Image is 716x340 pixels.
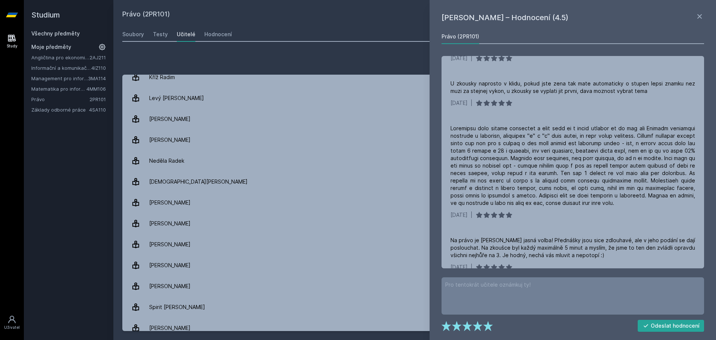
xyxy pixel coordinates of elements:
div: Kříž Radim [149,70,175,85]
div: Study [7,43,18,49]
a: [PERSON_NAME] 1 hodnocení 5.0 [122,255,707,276]
div: Na právo je [PERSON_NAME] jasná volba! Přednášky jsou sice zdlouhavé, ale v jeho podání se dají p... [450,237,695,259]
div: | [471,211,472,219]
div: [DATE] [450,263,468,271]
div: [PERSON_NAME] [149,279,191,294]
a: Uživatel [1,311,22,334]
a: [PERSON_NAME] 1 hodnocení 5.0 [122,276,707,297]
a: 2AJ211 [89,54,106,60]
div: Hodnocení [204,31,232,38]
span: Moje předměty [31,43,71,51]
div: [DATE] [450,211,468,219]
a: [PERSON_NAME] 2 hodnocení 5.0 [122,318,707,339]
a: Study [1,30,22,53]
div: [PERSON_NAME] [149,216,191,231]
a: Angličtina pro ekonomická studia 1 (B2/C1) [31,54,89,61]
a: [PERSON_NAME] 25 hodnocení 5.0 [122,192,707,213]
a: [PERSON_NAME] 7 hodnocení 4.9 [122,234,707,255]
button: Odeslat hodnocení [638,320,704,332]
div: [PERSON_NAME] [149,237,191,252]
a: Spirit [PERSON_NAME] 65 hodnocení 4.6 [122,297,707,318]
div: [PERSON_NAME] [149,321,191,336]
a: 4SA110 [89,107,106,113]
a: Učitelé [177,27,195,42]
a: Hodnocení [204,27,232,42]
div: Soubory [122,31,144,38]
a: 3MA114 [88,75,106,81]
div: [PERSON_NAME] [149,132,191,147]
div: Uživatel [4,325,20,330]
a: Základy odborné práce [31,106,89,113]
div: | [471,99,472,107]
div: [DATE] [450,54,468,62]
a: Neděla Radek 16 hodnocení 4.1 [122,150,707,171]
div: Učitelé [177,31,195,38]
div: [PERSON_NAME] [149,112,191,127]
a: Levý [PERSON_NAME] 11 hodnocení 4.9 [122,88,707,109]
div: Loremipsu dolo sitame consectet a elit sedd ei t incid utlabor et do mag ali Enimadm veniamqui no... [450,125,695,207]
a: 2PR101 [89,96,106,102]
a: Soubory [122,27,144,42]
div: | [471,54,472,62]
div: [DEMOGRAPHIC_DATA][PERSON_NAME] [149,174,248,189]
a: [PERSON_NAME] 61 hodnocení 4.5 [122,130,707,150]
div: [PERSON_NAME] [149,258,191,273]
div: Levý [PERSON_NAME] [149,91,204,106]
a: Matematika pro informatiky [31,85,87,93]
div: [PERSON_NAME] [149,195,191,210]
a: [PERSON_NAME] 16 hodnocení 3.0 [122,109,707,130]
div: Testy [153,31,168,38]
a: Všechny předměty [31,30,80,37]
a: [PERSON_NAME] 13 hodnocení 3.5 [122,213,707,234]
a: Management pro informatiky a statistiky [31,75,88,82]
a: 4IZ110 [91,65,106,71]
a: Kříž Radim 1 hodnocení 3.0 [122,67,707,88]
h2: Právo (2PR101) [122,9,621,21]
a: Právo [31,96,89,103]
a: Testy [153,27,168,42]
a: Informační a komunikační technologie [31,64,91,72]
div: | [471,263,472,271]
div: [DATE] [450,99,468,107]
a: 4MM106 [87,86,106,92]
div: U zkousky naprosto v klidu, pokud jste zena tak mate automaticky o stupen lepsi znamku nez muzi z... [450,80,695,95]
a: [DEMOGRAPHIC_DATA][PERSON_NAME] 2 hodnocení 3.0 [122,171,707,192]
div: Spirit [PERSON_NAME] [149,300,205,315]
div: Neděla Radek [149,153,184,168]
